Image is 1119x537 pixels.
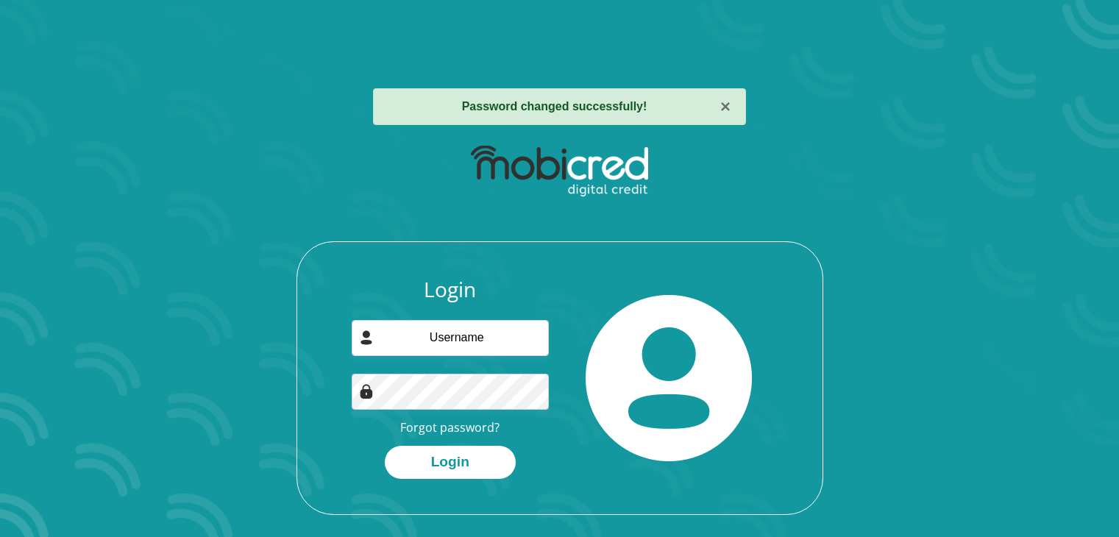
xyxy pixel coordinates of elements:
[352,277,549,302] h3: Login
[352,320,549,356] input: Username
[462,100,647,113] strong: Password changed successfully!
[400,419,500,435] a: Forgot password?
[359,330,374,345] img: user-icon image
[720,98,731,115] button: ×
[471,146,648,197] img: mobicred logo
[359,384,374,399] img: Image
[385,446,516,479] button: Login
